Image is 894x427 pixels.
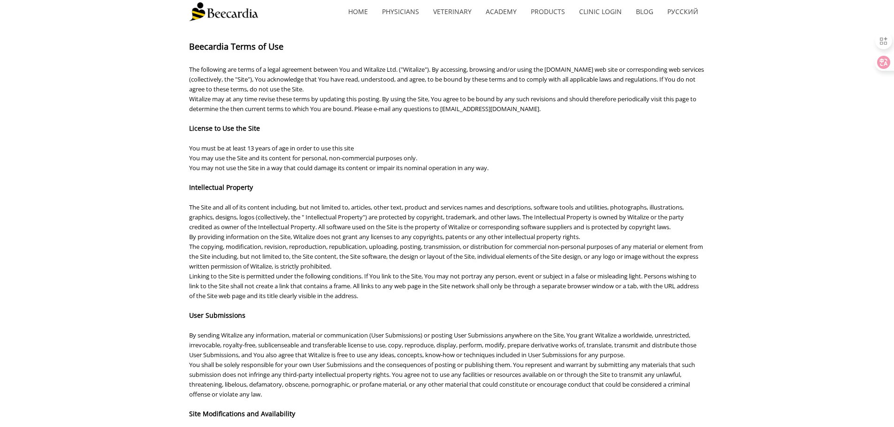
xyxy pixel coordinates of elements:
span: The Site and all of its content including, but not limited to, articles, other text, product and ... [189,203,684,231]
span: You may not use the Site in a way that could damage its content or impair its nominal operation i... [189,164,489,172]
span: The following are terms of a legal agreement between You and Witalize Ltd. ("Witalize"). By acces... [189,65,704,93]
span: Intellectual Property [189,183,253,192]
a: home [341,1,375,22]
a: Русский [660,1,705,22]
span: Site Modifications and Availability [189,409,295,418]
a: Veterinary [426,1,479,22]
span: erstood, a [372,75,400,83]
span: License to Use the Site [189,124,260,133]
span: Witalize may at any time revise these terms by updating this posting. By using the Site, You agre... [189,95,696,113]
span: User Submissions [189,311,245,320]
span: Beecardia Terms of Use [189,41,283,52]
img: Beecardia [189,2,258,21]
span: You shall be solely responsible for your own User Submissions and the consequences of posting or ... [189,360,695,398]
span: By sending Witalize any information, material or communication (User Submissions) or posting User... [189,331,696,359]
a: Clinic Login [572,1,629,22]
a: Products [524,1,572,22]
a: Blog [629,1,660,22]
span: The copying, modification, revision, reproduction, republication, uploading, posting, transmissio... [189,242,703,270]
span: By providing information on the Site, Witalize does not grant any licenses to any copyrights, pat... [189,232,580,241]
span: Linking to the Site is permitted under the following conditions. If You link to the Site, You may... [189,272,699,300]
span: You must be at least 13 years of age in order to use this site [189,144,354,152]
a: Physicians [375,1,426,22]
span: You may use the Site and its content for personal, non-commercial purposes only. [189,154,417,162]
a: Academy [479,1,524,22]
